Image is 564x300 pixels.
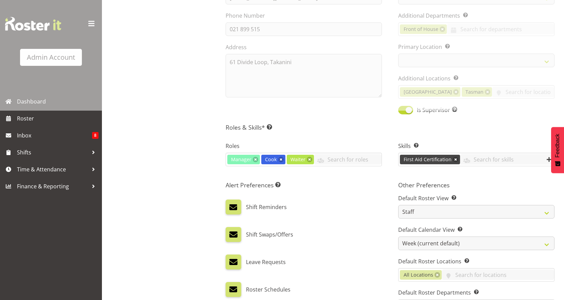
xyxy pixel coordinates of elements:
span: Cook [265,156,277,163]
button: Feedback - Show survey [551,127,564,173]
input: Search for roles [314,154,382,165]
input: Search for skills [460,154,554,165]
input: Search for locations [442,269,554,280]
label: Roles [226,142,382,150]
label: Default Calendar View [398,226,554,234]
span: Waiter [290,156,305,163]
span: Manager [231,156,251,163]
span: All Locations [404,271,433,279]
label: Shift Reminders [246,200,287,214]
label: Shift Swaps/Offers [246,227,293,242]
h5: Alert Preferences [226,181,382,189]
span: First Aid Certification [404,156,452,163]
span: 8 [92,132,99,139]
label: Leave Requests [246,255,286,269]
span: Finance & Reporting [17,181,88,191]
label: Skills [398,142,554,150]
span: Feedback [554,134,561,157]
label: Default Roster Locations [398,257,554,265]
label: Default Roster Departments [398,288,554,297]
span: Shifts [17,147,88,157]
label: Roster Schedules [246,282,290,297]
h5: Other Preferences [398,181,554,189]
span: Inbox [17,130,92,140]
h5: Roles & Skills* [226,124,554,131]
span: Time & Attendance [17,164,88,174]
label: Default Roster View [398,194,554,202]
span: Roster [17,113,99,124]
